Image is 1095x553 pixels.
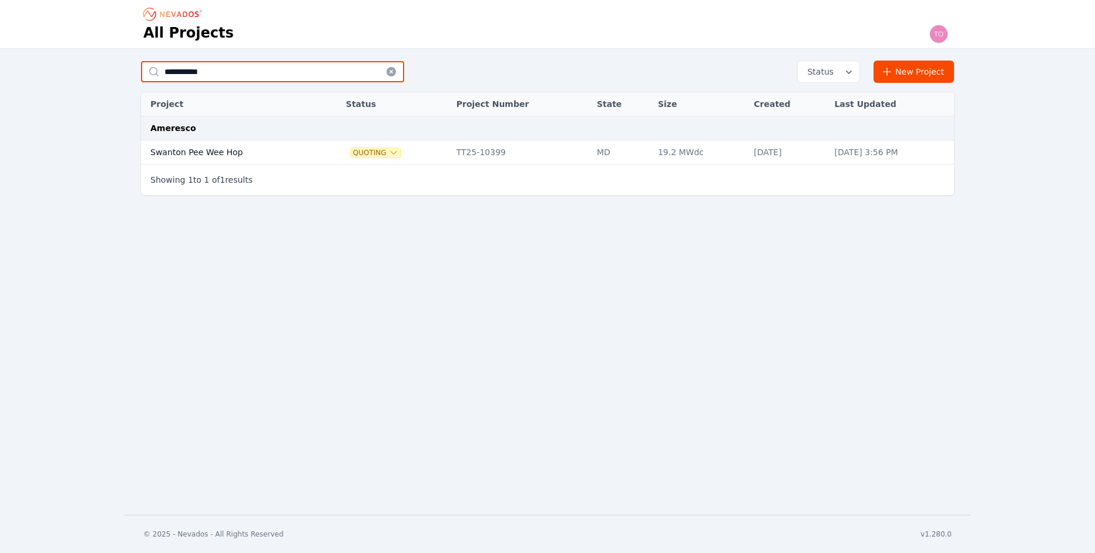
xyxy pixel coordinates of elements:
tr: Swanton Pee Wee HopQuotingTT25-10399MD19.2 MWdc[DATE][DATE] 3:56 PM [141,140,954,165]
td: TT25-10399 [451,140,591,165]
th: State [591,92,652,116]
td: 19.2 MWdc [652,140,748,165]
button: Status [798,61,859,82]
nav: Breadcrumb [143,5,206,24]
td: [DATE] [748,140,828,165]
span: 1 [220,175,225,185]
th: Last Updated [828,92,954,116]
h1: All Projects [143,24,234,42]
div: v1.280.0 [921,529,952,539]
p: Showing to of results [150,174,253,186]
td: MD [591,140,652,165]
th: Project [141,92,321,116]
th: Created [748,92,828,116]
span: 1 [204,175,209,185]
th: Status [340,92,451,116]
td: Swanton Pee Wee Hop [141,140,321,165]
span: Status [802,66,834,78]
td: Ameresco [141,116,954,140]
a: New Project [874,61,954,83]
th: Project Number [451,92,591,116]
img: todd.padezanin@nevados.solar [929,25,948,43]
button: Quoting [351,148,401,157]
th: Size [652,92,748,116]
div: © 2025 - Nevados - All Rights Reserved [143,529,284,539]
span: 1 [188,175,193,185]
td: [DATE] 3:56 PM [828,140,954,165]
